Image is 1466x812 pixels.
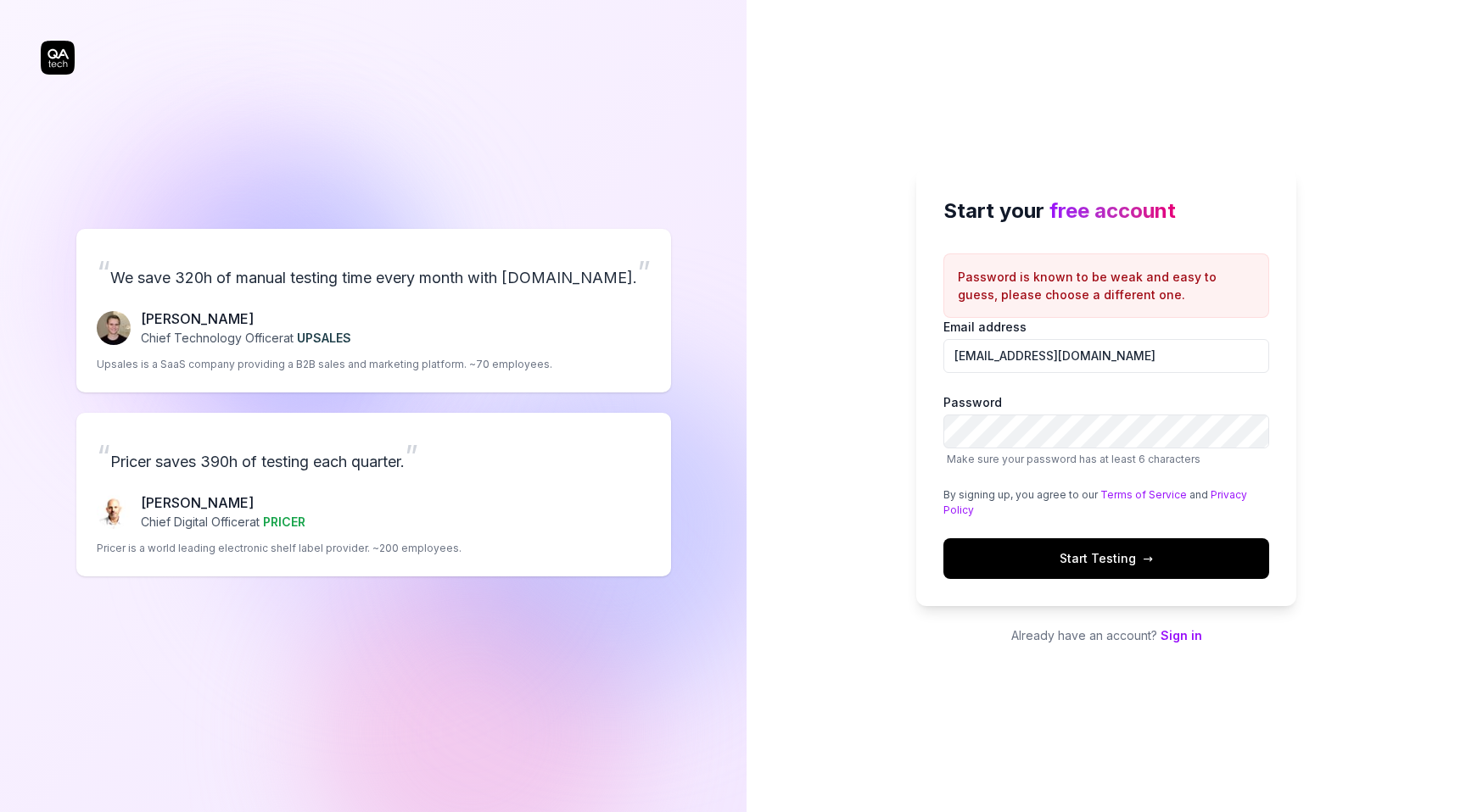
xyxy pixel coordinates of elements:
[405,437,418,475] span: ”
[97,249,651,295] p: We save 320h of manual testing time every month with [DOMAIN_NAME].
[1100,488,1187,501] a: Terms of Service
[1161,628,1202,642] a: Sign in
[1049,198,1176,223] span: free account
[943,393,1269,467] label: Password
[943,339,1269,373] input: Email address
[263,514,305,529] span: PRICER
[958,268,1255,303] p: Password is known to be weak and easy to guess, please choose a different one.
[1143,549,1153,567] span: →
[97,357,552,372] p: Upsales is a SaaS company providing a B2B sales and marketing platform. ~70 employees.
[97,311,131,345] img: Fredrik Seidl
[943,196,1269,226] h2: Start your
[943,414,1269,448] input: PasswordMake sure your password has at least 6 characters
[97,253,110,291] span: “
[97,541,462,556] p: Pricer is a world leading electronic shelf label provider. ~200 employees.
[916,626,1296,644] p: Already have an account?
[297,331,351,345] span: UPSALES
[943,318,1269,373] label: Email address
[76,229,671,392] a: “We save 320h of manual testing time every month with [DOMAIN_NAME].”Fredrik Seidl[PERSON_NAME]Ch...
[943,487,1269,518] div: By signing up, you agree to our and
[141,329,351,347] p: Chief Technology Officer at
[943,488,1247,516] a: Privacy Policy
[637,253,651,291] span: ”
[97,495,131,529] img: Chris Chalkitis
[947,453,1200,465] span: Make sure your password has at least 6 characters
[141,513,305,531] p: Chief Digital Officer at
[76,413,671,576] a: “Pricer saves 390h of testing each quarter.”Chris Chalkitis[PERSON_NAME]Chief Digital Officerat P...
[97,437,110,475] span: “
[943,538,1269,579] button: Start Testing→
[97,433,651,479] p: Pricer saves 390h of testing each quarter.
[1060,549,1153,567] span: Start Testing
[141,309,351,329] p: [PERSON_NAME]
[141,492,305,513] p: [PERSON_NAME]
